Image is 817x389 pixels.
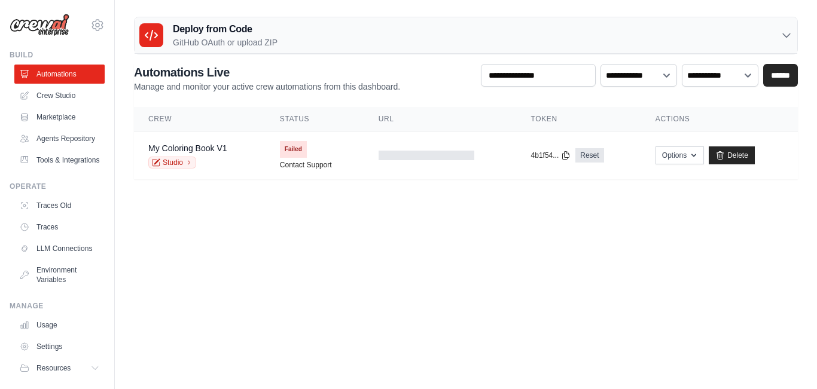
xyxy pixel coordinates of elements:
a: Contact Support [280,160,332,170]
a: Agents Repository [14,129,105,148]
a: Crew Studio [14,86,105,105]
th: Actions [641,107,798,131]
a: My Coloring Book V1 [148,143,227,153]
a: Environment Variables [14,261,105,289]
a: Traces Old [14,196,105,215]
p: GitHub OAuth or upload ZIP [173,36,278,48]
th: Crew [134,107,266,131]
a: Tools & Integrations [14,151,105,170]
a: Settings [14,337,105,356]
a: Reset [575,148,603,163]
span: Resources [36,363,71,373]
th: Token [517,107,641,131]
a: Studio [148,157,196,169]
h2: Automations Live [134,64,400,81]
img: Logo [10,14,69,36]
div: Build [10,50,105,60]
a: Delete [709,146,755,164]
button: Options [656,146,704,164]
a: LLM Connections [14,239,105,258]
a: Usage [14,316,105,335]
a: Traces [14,218,105,237]
div: Manage [10,301,105,311]
div: Operate [10,182,105,191]
button: Resources [14,359,105,378]
th: Status [266,107,364,131]
span: Failed [280,141,307,158]
button: 4b1f54... [531,151,571,160]
h3: Deploy from Code [173,22,278,36]
a: Automations [14,65,105,84]
p: Manage and monitor your active crew automations from this dashboard. [134,81,400,93]
th: URL [364,107,517,131]
a: Marketplace [14,108,105,127]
